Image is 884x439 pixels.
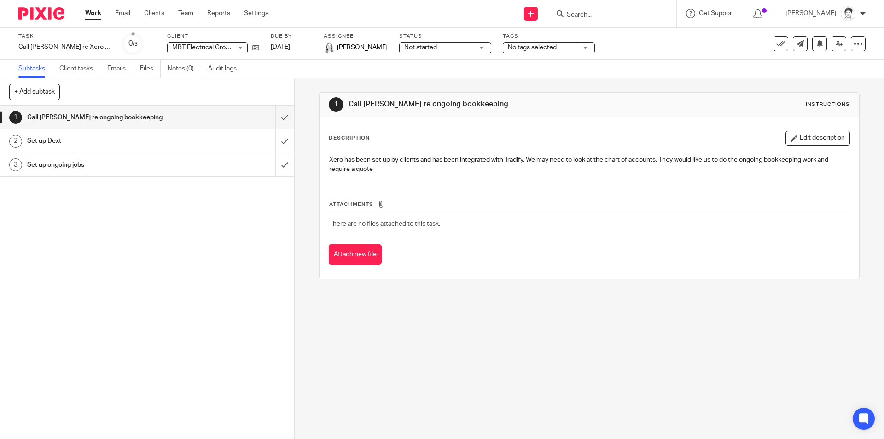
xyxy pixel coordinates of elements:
[785,131,850,146] button: Edit description
[329,244,382,265] button: Attach new file
[208,60,244,78] a: Audit logs
[167,33,259,40] label: Client
[508,44,557,51] span: No tags selected
[785,9,836,18] p: [PERSON_NAME]
[324,33,388,40] label: Assignee
[18,60,52,78] a: Subtasks
[399,33,491,40] label: Status
[9,84,60,100] button: + Add subtask
[107,60,133,78] a: Emails
[115,9,130,18] a: Email
[27,158,186,172] h1: Set up ongoing jobs
[85,9,101,18] a: Work
[329,97,343,112] div: 1
[140,60,161,78] a: Files
[59,60,100,78] a: Client tasks
[172,44,255,51] span: MBT Electrical Group Pty Ltd
[9,158,22,171] div: 3
[329,221,440,227] span: There are no files attached to this task.
[329,135,370,142] p: Description
[324,42,335,53] img: Eleanor%20Shakeshaft.jpg
[18,42,110,52] div: Call Mitch re Xero Set up and ongoing bookkeeping
[329,202,373,207] span: Attachments
[207,9,230,18] a: Reports
[503,33,595,40] label: Tags
[168,60,201,78] a: Notes (0)
[9,111,22,124] div: 1
[271,44,290,50] span: [DATE]
[806,101,850,108] div: Instructions
[404,44,437,51] span: Not started
[244,9,268,18] a: Settings
[27,111,186,124] h1: Call [PERSON_NAME] re ongoing bookkeeping
[18,7,64,20] img: Pixie
[9,135,22,148] div: 2
[18,33,110,40] label: Task
[329,155,849,174] p: Xero has been set up by clients and has been integrated with Tradify. We may need to look at the ...
[27,134,186,148] h1: Set up Dext
[566,11,649,19] input: Search
[18,42,110,52] div: Call [PERSON_NAME] re Xero Set up and ongoing bookkeeping
[133,41,138,47] small: /3
[178,9,193,18] a: Team
[699,10,734,17] span: Get Support
[841,6,855,21] img: Julie%20Wainwright.jpg
[337,43,388,52] span: [PERSON_NAME]
[349,100,609,109] h1: Call [PERSON_NAME] re ongoing bookkeeping
[128,38,138,49] div: 0
[144,9,164,18] a: Clients
[271,33,312,40] label: Due by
